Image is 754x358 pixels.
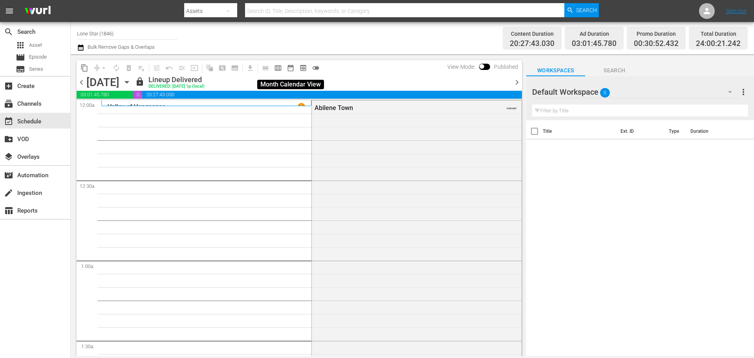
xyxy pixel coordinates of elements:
span: View Mode: [443,64,479,70]
span: Revert to Primary Episode [163,62,176,74]
div: Content Duration [510,28,555,39]
span: 24:00:21.242 [696,39,741,48]
span: Create [4,81,13,91]
span: Series [29,65,43,73]
div: Ad Duration [572,28,617,39]
th: Type [664,120,686,142]
span: Episode [16,53,25,62]
span: Workspaces [526,66,585,75]
button: more_vert [739,83,748,101]
span: calendar_view_week_outlined [274,64,282,72]
div: DELIVERED: [DATE] 1p (local) [148,84,205,89]
th: Title [543,120,616,142]
div: [DATE] [86,76,119,89]
span: lock [135,77,145,86]
span: Episode [29,53,47,61]
span: Automation [4,171,13,180]
span: Update Metadata from Key Asset [188,62,201,74]
span: Loop Content [110,62,123,74]
span: Fill episodes with ad slates [176,62,188,74]
th: Duration [686,120,733,142]
span: chevron_right [512,77,522,87]
span: 0 [600,84,610,101]
span: Copy Lineup [78,62,91,74]
span: Toggle to switch from Published to Draft view. [479,64,485,69]
span: Ingestion [4,188,13,198]
span: Search [576,3,597,17]
span: Refresh All Search Blocks [201,60,216,75]
th: Ext. ID [616,120,664,142]
span: 00:30:52.432 [133,91,142,99]
button: Search [564,3,599,17]
span: Bulk Remove Gaps & Overlaps [86,44,155,50]
p: 1 [300,104,303,109]
span: Schedule [4,117,13,126]
a: Sign Out [726,8,747,14]
span: Published [490,64,522,70]
span: date_range_outlined [287,64,295,72]
span: 24 hours Lineup View is OFF [309,62,322,74]
span: VARIANT [507,103,517,110]
span: Asset [29,41,42,49]
span: Search [4,27,13,37]
span: Create Series Block [229,62,241,74]
span: 03:01:45.780 [77,91,133,99]
span: preview_outlined [299,64,307,72]
span: Channels [4,99,13,108]
div: Abilene Town [315,104,479,112]
span: 20:27:43.030 [510,39,555,48]
span: content_copy [81,64,88,72]
span: VOD [4,134,13,144]
span: Clear Lineup [135,62,148,74]
span: toggle_off [312,64,320,72]
span: menu [5,6,14,16]
span: View Backup [297,62,309,74]
span: chevron_left [77,77,86,87]
span: Create Search Block [216,62,229,74]
span: Select an event to delete [123,62,135,74]
span: Remove Gaps & Overlaps [91,62,110,74]
span: Customize Events [148,60,163,75]
span: Asset [16,40,25,50]
span: Overlays [4,152,13,162]
div: Total Duration [696,28,741,39]
span: Search [585,66,644,75]
p: Valley of Vengeance [108,103,166,110]
span: 20:27:43.030 [142,91,522,99]
div: Promo Duration [634,28,679,39]
span: Reports [4,206,13,215]
span: 00:30:52.432 [634,39,679,48]
span: 03:01:45.780 [572,39,617,48]
div: Lineup Delivered [148,75,205,84]
span: Series [16,64,25,74]
img: ans4CAIJ8jUAAAAAAAAAAAAAAAAAAAAAAAAgQb4GAAAAAAAAAAAAAAAAAAAAAAAAJMjXAAAAAAAAAAAAAAAAAAAAAAAAgAT5G... [19,2,57,20]
span: Week Calendar View [272,62,284,74]
div: Default Workspace [532,81,739,103]
span: Download as CSV [241,60,256,75]
span: more_vert [739,87,748,97]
